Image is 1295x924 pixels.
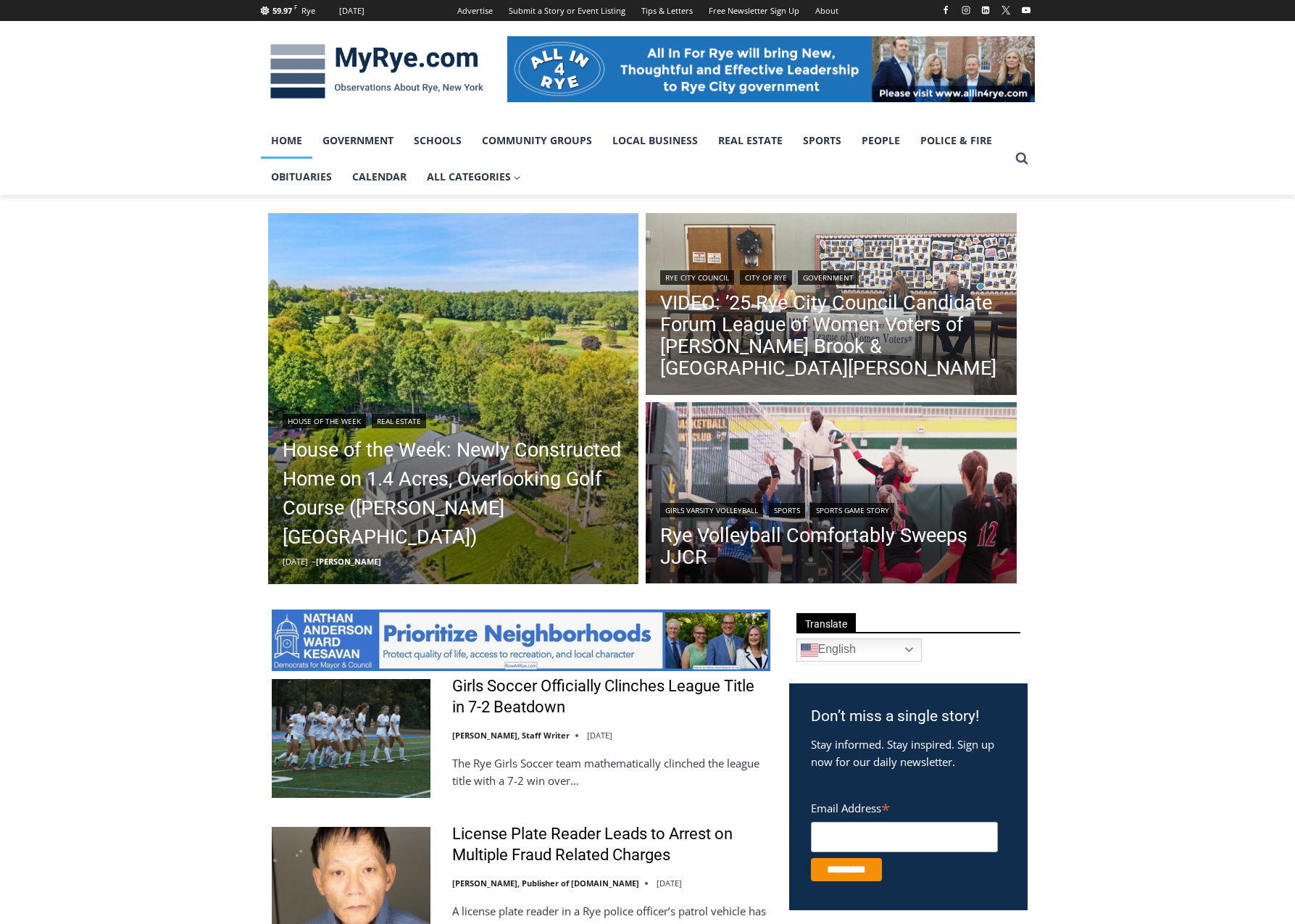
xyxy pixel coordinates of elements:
[272,5,292,16] span: 59.97
[796,638,922,662] a: English
[261,122,312,159] a: Home
[602,122,708,159] a: Local Business
[272,679,430,798] img: Girls Soccer Officially Clinches League Title in 7-2 Beatdown
[646,213,1017,399] a: Read More VIDEO: ’25 Rye City Council Candidate Forum League of Women Voters of Rye, Rye Brook & ...
[372,414,426,428] a: Real Estate
[660,503,763,517] a: Girls Varsity Volleyball
[283,414,366,428] a: House of the Week
[339,4,365,17] div: [DATE]
[452,754,770,789] p: The Rye Girls Soccer team mathematically clinched the league title with a 7-2 win over…
[404,122,472,159] a: Schools
[452,824,770,865] a: License Plate Reader Leads to Arrest on Multiple Fraud Related Charges
[646,402,1017,588] img: (PHOTO: Rye Volleyball's Olivia Lewis (#22) tapping the ball over the net on Saturday, September ...
[660,500,1002,517] div: | |
[283,411,625,428] div: |
[660,292,1002,379] a: VIDEO: ’25 Rye City Council Candidate Forum League of Women Voters of [PERSON_NAME] Brook & [GEOG...
[851,122,910,159] a: People
[316,556,381,567] a: [PERSON_NAME]
[660,267,1002,285] div: | |
[452,878,639,888] a: [PERSON_NAME], Publisher of [DOMAIN_NAME]
[769,503,805,517] a: Sports
[646,402,1017,588] a: Read More Rye Volleyball Comfortably Sweeps JJCR
[342,159,417,195] a: Calendar
[587,730,612,741] time: [DATE]
[957,1,975,19] a: Instagram
[937,1,954,19] a: Facebook
[811,705,1006,728] h3: Don’t miss a single story!
[312,122,404,159] a: Government
[657,878,682,888] time: [DATE]
[740,270,792,285] a: City of Rye
[261,159,342,195] a: Obituaries
[910,122,1002,159] a: Police & Fire
[427,169,521,185] span: All Categories
[708,122,793,159] a: Real Estate
[801,641,818,659] img: en
[301,4,315,17] div: Rye
[417,159,531,195] a: All Categories
[294,3,297,11] span: F
[793,122,851,159] a: Sports
[261,122,1009,196] nav: Primary Navigation
[452,730,570,741] a: [PERSON_NAME], Staff Writer
[312,556,316,567] span: –
[798,270,859,285] a: Government
[452,676,770,717] a: Girls Soccer Officially Clinches League Title in 7-2 Beatdown
[268,213,639,584] img: 11 Boxwood Lane, Rye
[283,556,308,567] time: [DATE]
[811,736,1006,770] p: Stay informed. Stay inspired. Sign up now for our daily newsletter.
[660,270,734,285] a: Rye City Council
[660,525,1002,568] a: Rye Volleyball Comfortably Sweeps JJCR
[472,122,602,159] a: Community Groups
[997,1,1015,19] a: X
[977,1,994,19] a: Linkedin
[646,213,1017,399] img: (PHOTO: The League of Women Voters of Rye, Rye Brook & Port Chester held a 2025 Rye City Council ...
[268,213,639,584] a: Read More House of the Week: Newly Constructed Home on 1.4 Acres, Overlooking Golf Course (Harris...
[261,34,493,109] img: MyRye.com
[283,436,625,552] a: House of the Week: Newly Constructed Home on 1.4 Acres, Overlooking Golf Course ([PERSON_NAME][GE...
[796,613,856,633] span: Translate
[1009,146,1035,172] button: View Search Form
[507,36,1035,101] img: All in for Rye
[811,503,894,517] a: Sports Game Story
[1017,1,1035,19] a: YouTube
[811,794,998,820] label: Email Address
